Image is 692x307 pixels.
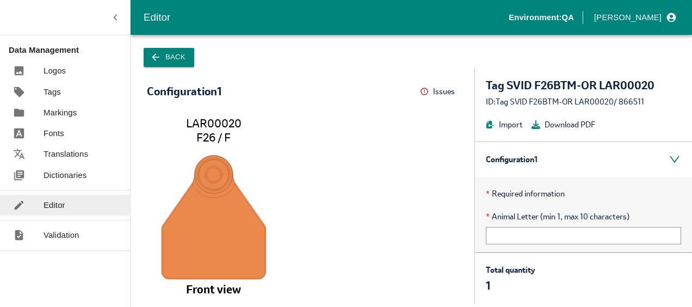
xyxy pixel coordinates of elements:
p: Data Management [9,44,130,56]
p: Logos [44,65,66,77]
button: Issues [420,83,458,100]
button: Download PDF [532,119,595,131]
div: Tag SVID F26BTM-OR LAR00020 [486,78,681,93]
p: Markings [44,107,77,119]
span: Animal Letter [486,211,681,223]
div: Configuration 1 [475,142,692,177]
div: Configuration 1 [147,85,221,97]
p: Total quantity [486,264,535,276]
p: Fonts [44,127,64,139]
p: Editor [44,199,65,211]
button: Back [144,48,194,67]
div: Editor [144,9,509,26]
p: [PERSON_NAME] [594,11,662,23]
p: Translations [44,148,88,160]
p: 1 [486,278,535,293]
button: Import [486,119,523,131]
div: ID: Tag SVID F26BTM-OR LAR00020 / 866511 [486,96,681,108]
tspan: Front view [186,282,241,297]
p: Validation [44,229,79,241]
p: Dictionaries [44,169,86,181]
p: Required information [486,188,681,200]
button: profile [590,8,679,27]
p: Tags [44,86,61,98]
span: (min 1, max 10 characters) [540,211,629,223]
tspan: LAR00020 [186,116,242,131]
tspan: F26 / F [196,130,231,144]
p: Environment: QA [509,11,574,23]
